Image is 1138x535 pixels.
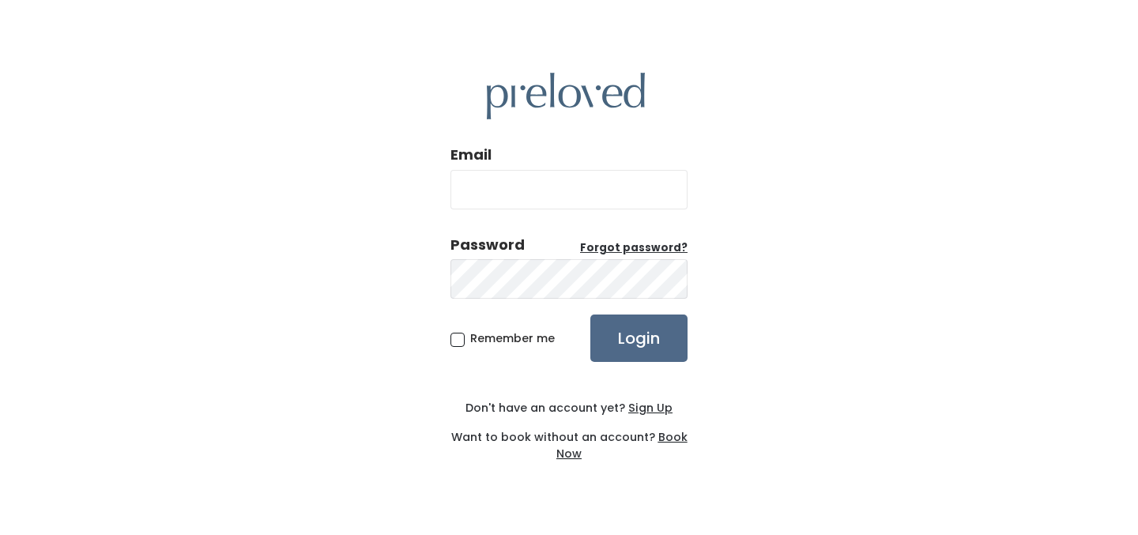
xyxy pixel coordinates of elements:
div: Don't have an account yet? [450,400,688,416]
a: Sign Up [625,400,673,416]
label: Email [450,145,492,165]
a: Book Now [556,429,688,462]
input: Login [590,315,688,362]
u: Sign Up [628,400,673,416]
img: preloved logo [487,73,645,119]
a: Forgot password? [580,240,688,256]
u: Forgot password? [580,240,688,255]
div: Want to book without an account? [450,416,688,462]
div: Password [450,235,525,255]
span: Remember me [470,330,555,346]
